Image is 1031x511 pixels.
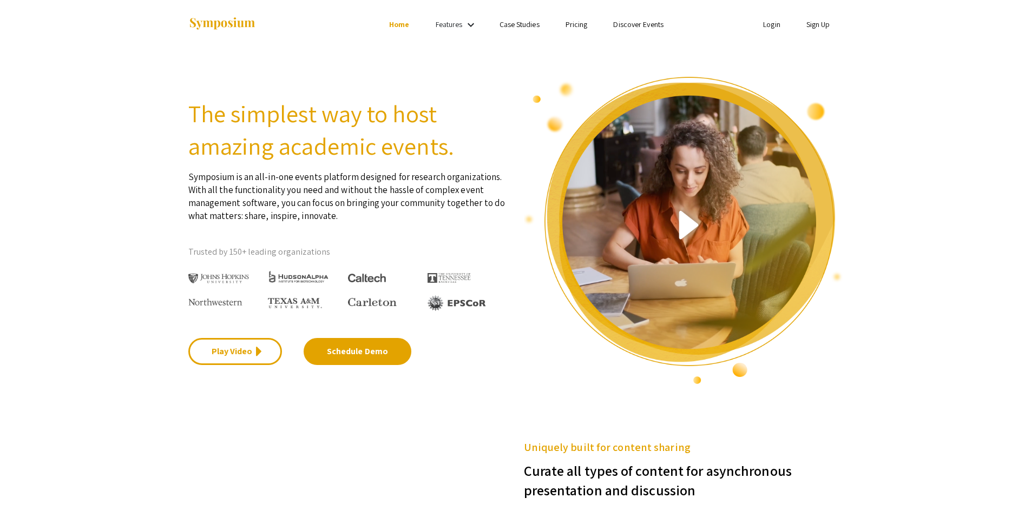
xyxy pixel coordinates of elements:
h2: The simplest way to host amazing academic events. [188,97,508,162]
a: Play Video [188,338,282,365]
a: Sign Up [806,19,830,29]
h5: Uniquely built for content sharing [524,439,843,455]
a: Login [763,19,780,29]
a: Features [436,19,463,29]
h3: Curate all types of content for asynchronous presentation and discussion [524,455,843,500]
a: Discover Events [613,19,664,29]
img: Carleton [348,298,397,307]
img: Johns Hopkins University [188,274,249,284]
a: Pricing [566,19,588,29]
a: Schedule Demo [304,338,411,365]
p: Trusted by 150+ leading organizations [188,244,508,260]
img: video overview of Symposium [524,76,843,385]
p: Symposium is an all-in-one events platform designed for research organizations. With all the func... [188,162,508,222]
img: HudsonAlpha [268,270,329,283]
a: Home [389,19,409,29]
img: Texas A&M University [268,298,322,309]
img: Symposium by ForagerOne [188,17,256,31]
img: Northwestern [188,298,242,305]
img: Caltech [348,274,386,283]
img: The University of Tennessee [428,273,471,283]
img: EPSCOR [428,295,487,311]
a: Case Studies [500,19,540,29]
mat-icon: Expand Features list [464,18,477,31]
